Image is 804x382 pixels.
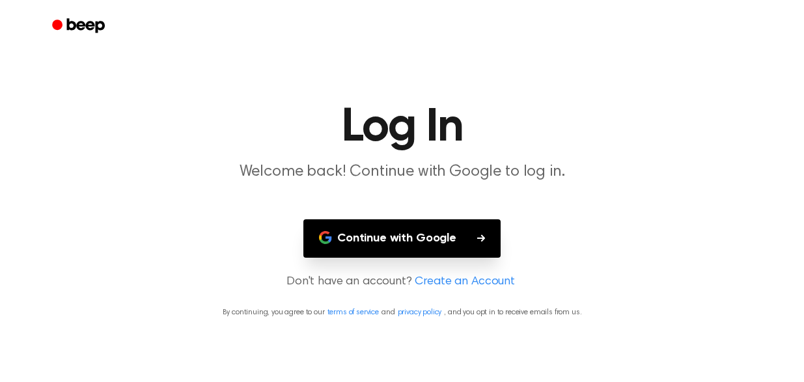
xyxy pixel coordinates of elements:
a: privacy policy [398,308,442,316]
h1: Log In [69,104,736,151]
p: Don't have an account? [16,273,788,291]
a: Beep [43,14,117,39]
a: terms of service [327,308,379,316]
a: Create an Account [415,273,515,291]
button: Continue with Google [303,219,501,258]
p: By continuing, you agree to our and , and you opt in to receive emails from us. [16,307,788,318]
p: Welcome back! Continue with Google to log in. [152,161,652,183]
